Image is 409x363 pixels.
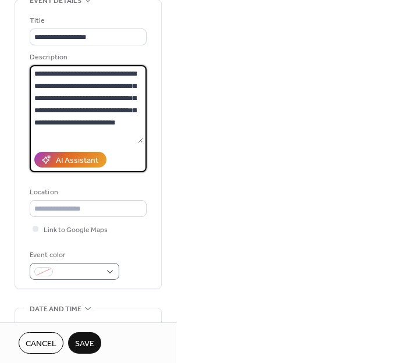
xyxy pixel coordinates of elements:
[19,332,63,354] button: Cancel
[75,338,94,350] span: Save
[30,303,81,315] span: Date and time
[30,51,144,63] div: Description
[30,249,117,261] div: Event color
[44,224,108,236] span: Link to Google Maps
[26,338,56,350] span: Cancel
[30,186,144,198] div: Location
[56,155,98,167] div: AI Assistant
[68,332,101,354] button: Save
[34,152,106,168] button: AI Assistant
[30,15,144,27] div: Title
